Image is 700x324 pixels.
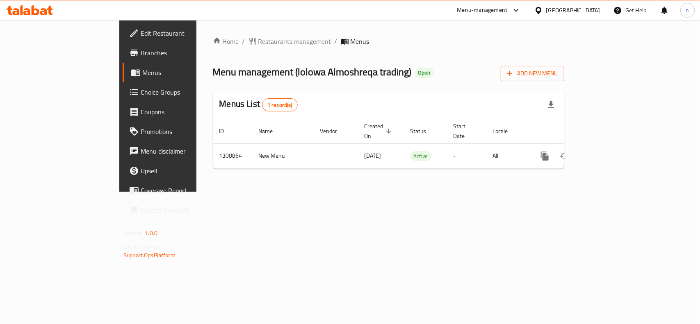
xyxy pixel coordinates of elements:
[351,36,369,46] span: Menus
[141,127,230,136] span: Promotions
[262,98,298,111] div: Total records count
[142,68,230,77] span: Menus
[141,28,230,38] span: Edit Restaurant
[320,126,348,136] span: Vendor
[213,63,412,81] span: Menu management ( lolowa Almoshreqa trading )
[123,242,161,252] span: Get support on:
[365,150,381,161] span: [DATE]
[123,228,144,238] span: Version:
[410,152,431,161] span: Active
[259,126,284,136] span: Name
[141,146,230,156] span: Menu disclaimer
[457,5,508,15] div: Menu-management
[123,250,176,261] a: Support.OpsPlatform
[123,141,236,161] a: Menu disclaimer
[262,101,297,109] span: 1 record(s)
[447,143,486,168] td: -
[454,121,477,141] span: Start Date
[145,228,157,238] span: 1.0.0
[529,119,620,144] th: Actions
[213,36,564,46] nav: breadcrumb
[141,186,230,195] span: Coverage Report
[252,143,314,168] td: New Menu
[123,181,236,200] a: Coverage Report
[213,119,620,169] table: enhanced table
[219,126,235,136] span: ID
[123,102,236,122] a: Coupons
[493,126,519,136] span: Locale
[415,69,434,76] span: Open
[123,122,236,141] a: Promotions
[507,68,558,79] span: Add New Menu
[555,146,575,166] button: Change Status
[141,48,230,58] span: Branches
[335,36,337,46] li: /
[123,43,236,63] a: Branches
[141,166,230,176] span: Upsell
[123,82,236,102] a: Choice Groups
[546,6,600,15] div: [GEOGRAPHIC_DATA]
[141,87,230,97] span: Choice Groups
[365,121,394,141] span: Created On
[123,63,236,82] a: Menus
[242,36,245,46] li: /
[501,66,564,81] button: Add New Menu
[410,126,437,136] span: Status
[123,161,236,181] a: Upsell
[249,36,331,46] a: Restaurants management
[123,23,236,43] a: Edit Restaurant
[686,6,689,15] span: n
[486,143,529,168] td: All
[541,95,561,115] div: Export file
[415,68,434,78] div: Open
[219,98,298,111] h2: Menus List
[258,36,331,46] span: Restaurants management
[141,107,230,117] span: Coupons
[410,151,431,161] div: Active
[123,200,236,220] a: Grocery Checklist
[141,205,230,215] span: Grocery Checklist
[535,146,555,166] button: more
